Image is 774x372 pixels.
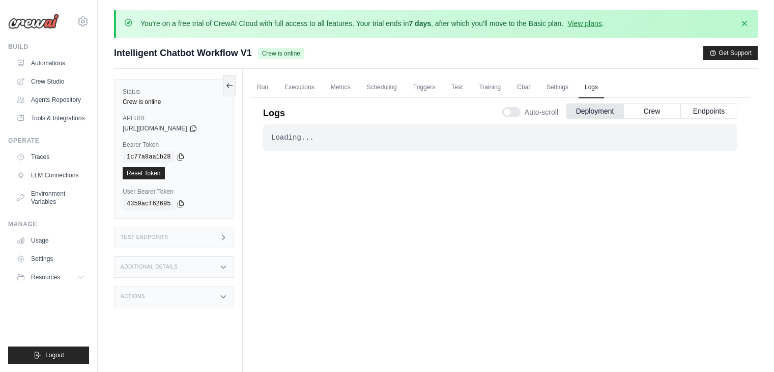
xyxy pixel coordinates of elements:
[263,106,285,120] p: Logs
[123,88,225,96] label: Status
[407,77,442,98] a: Triggers
[445,77,469,98] a: Test
[123,188,225,196] label: User Bearer Token
[325,77,357,98] a: Metrics
[123,98,225,106] div: Crew is online
[123,114,225,122] label: API URL
[123,124,187,132] span: [URL][DOMAIN_NAME]
[680,103,737,119] button: Endpoints
[271,132,729,143] div: Loading...
[8,14,59,29] img: Logo
[12,167,89,183] a: LLM Connections
[703,46,758,60] button: Get Support
[12,269,89,285] button: Resources
[121,264,178,270] h3: Additional Details
[623,103,680,119] button: Crew
[258,48,304,59] span: Crew is online
[278,77,321,98] a: Executions
[8,220,89,228] div: Manage
[566,103,623,119] button: Deployment
[511,77,536,98] a: Chat
[473,77,507,98] a: Training
[8,43,89,51] div: Build
[12,55,89,71] a: Automations
[409,19,431,28] strong: 7 days
[12,185,89,210] a: Environment Variables
[123,198,175,210] code: 4359acf62695
[31,273,60,281] span: Resources
[723,323,774,372] iframe: Chat Widget
[123,141,225,149] label: Bearer Token
[121,234,168,241] h3: Test Endpoints
[579,77,604,98] a: Logs
[12,110,89,126] a: Tools & Integrations
[12,149,89,165] a: Traces
[525,107,558,117] span: Auto-scroll
[567,19,601,28] a: View plans
[45,351,64,359] span: Logout
[8,347,89,364] button: Logout
[12,251,89,267] a: Settings
[12,232,89,249] a: Usage
[123,151,175,163] code: 1c77a8aa1b28
[8,137,89,145] div: Operate
[114,46,252,60] span: Intelligent Chatbot Workflow V1
[121,294,145,300] h3: Actions
[123,167,165,179] a: Reset Token
[12,92,89,108] a: Agents Repository
[360,77,403,98] a: Scheduling
[12,73,89,90] a: Crew Studio
[251,77,274,98] a: Run
[140,18,604,29] p: You're on a free trial of CrewAI Cloud with full access to all features. Your trial ends in , aft...
[540,77,575,98] a: Settings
